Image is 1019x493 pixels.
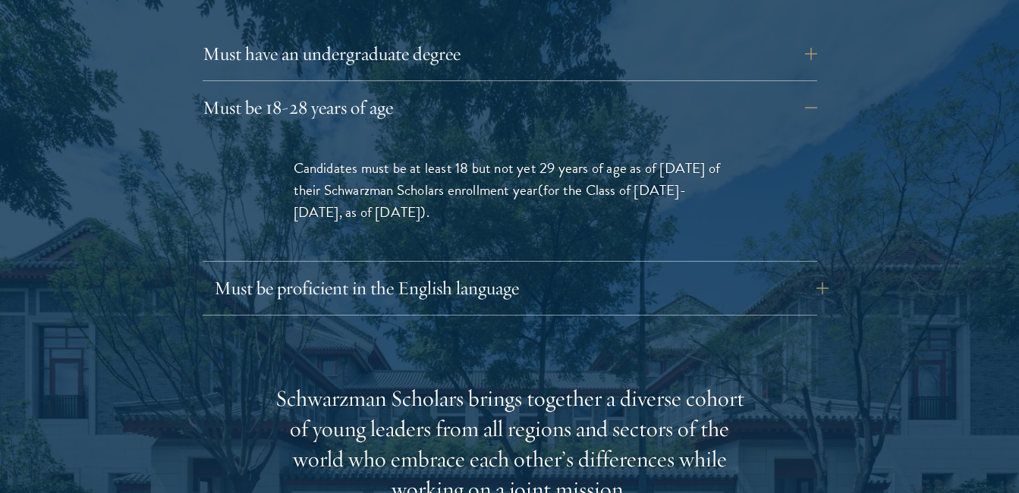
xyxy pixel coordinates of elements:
button: Must be proficient in the English language [214,270,829,306]
p: Candidates must be at least 18 but not yet 29 years of age as of [DATE] of their Schwarzman Schol... [294,157,726,223]
button: Must have an undergraduate degree [203,36,817,72]
span: (for the Class of [DATE]-[DATE], as of [DATE]) [294,179,686,223]
button: Must be 18-28 years of age [203,89,817,126]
